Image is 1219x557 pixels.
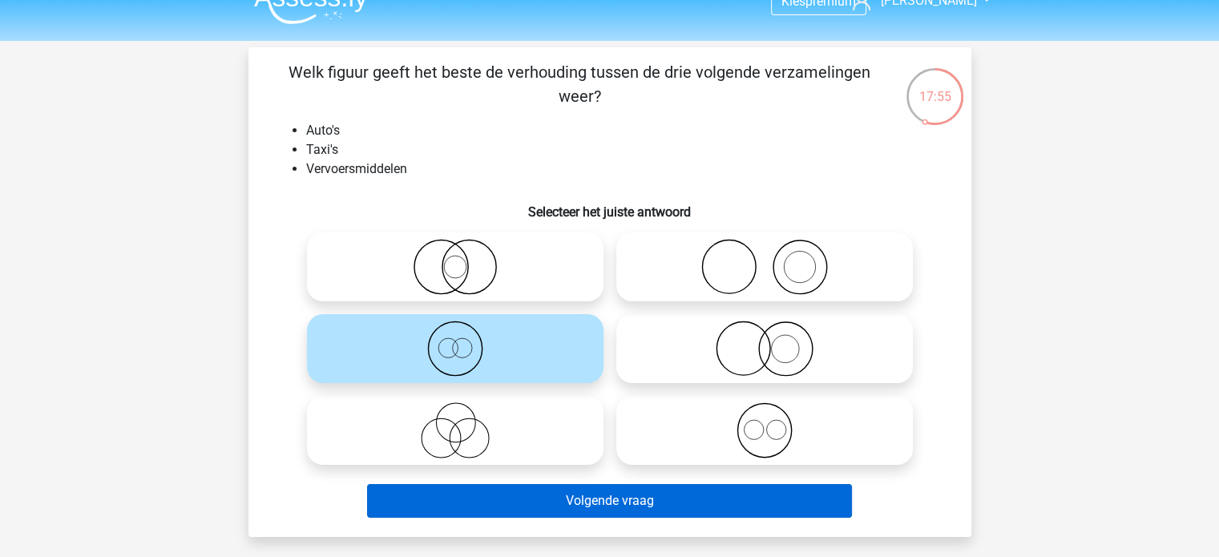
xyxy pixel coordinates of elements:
[306,140,946,159] li: Taxi's
[274,60,886,108] p: Welk figuur geeft het beste de verhouding tussen de drie volgende verzamelingen weer?
[905,67,965,107] div: 17:55
[306,159,946,179] li: Vervoersmiddelen
[306,121,946,140] li: Auto's
[274,192,946,220] h6: Selecteer het juiste antwoord
[367,484,852,518] button: Volgende vraag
